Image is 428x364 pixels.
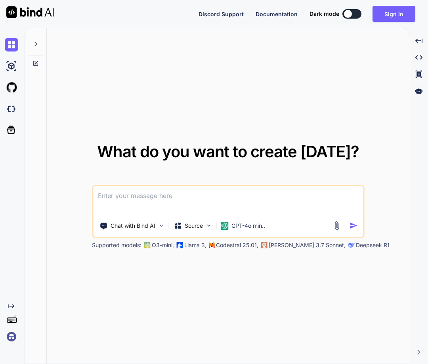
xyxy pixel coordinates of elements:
[256,10,298,18] button: Documentation
[111,222,155,230] p: Chat with Bind AI
[373,6,415,22] button: Sign in
[216,241,258,249] p: Codestral 25.01,
[349,221,357,230] img: icon
[184,241,206,249] p: Llama 3,
[261,242,267,248] img: claude
[269,241,346,249] p: [PERSON_NAME] 3.7 Sonnet,
[332,221,341,230] img: attachment
[256,11,298,17] span: Documentation
[152,241,174,249] p: O3-mini,
[310,10,339,18] span: Dark mode
[205,222,212,229] img: Pick Models
[348,242,354,248] img: claude
[199,10,244,18] button: Discord Support
[158,222,164,229] img: Pick Tools
[199,11,244,17] span: Discord Support
[5,81,18,94] img: githubLight
[356,241,390,249] p: Deepseek R1
[92,241,141,249] p: Supported models:
[6,6,54,18] img: Bind AI
[176,242,183,248] img: Llama2
[97,142,359,161] span: What do you want to create [DATE]?
[209,242,214,248] img: Mistral-AI
[5,59,18,73] img: ai-studio
[144,242,150,248] img: GPT-4
[5,38,18,51] img: chat
[220,222,228,230] img: GPT-4o mini
[231,222,265,230] p: GPT-4o min..
[5,330,18,343] img: signin
[5,102,18,116] img: darkCloudIdeIcon
[185,222,203,230] p: Source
